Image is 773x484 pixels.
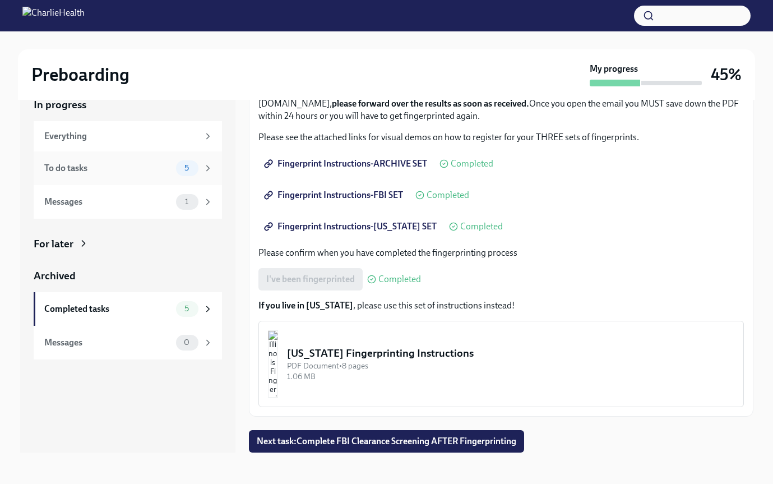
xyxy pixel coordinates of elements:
div: PDF Document • 8 pages [287,361,734,371]
h2: Preboarding [31,63,129,86]
span: Completed [427,191,469,200]
div: Completed tasks [44,303,172,315]
div: 1.06 MB [287,371,734,382]
p: Please note: Once printed, You will receive the FBI results directly to your personal email from ... [258,85,744,122]
a: Archived [34,269,222,283]
span: 0 [177,338,196,347]
span: Completed [451,159,493,168]
img: Illinois Fingerprinting Instructions [268,330,278,398]
a: Fingerprint Instructions-ARCHIVE SET [258,153,435,175]
button: Next task:Complete FBI Clearance Screening AFTER Fingerprinting [249,430,524,453]
strong: If you live in [US_STATE] [258,300,353,311]
strong: My progress [590,63,638,75]
a: For later [34,237,222,251]
a: Completed tasks5 [34,292,222,326]
div: For later [34,237,73,251]
h3: 45% [711,64,742,85]
div: Messages [44,196,172,208]
div: Everything [44,130,198,142]
span: 5 [178,164,196,172]
span: Fingerprint Instructions-[US_STATE] SET [266,221,437,232]
div: Messages [44,337,172,349]
span: Fingerprint Instructions-ARCHIVE SET [266,158,427,169]
span: Completed [378,275,421,284]
img: CharlieHealth [22,7,85,25]
span: Fingerprint Instructions-FBI SET [266,190,403,201]
a: In progress [34,98,222,112]
div: [US_STATE] Fingerprinting Instructions [287,346,734,361]
span: Next task : Complete FBI Clearance Screening AFTER Fingerprinting [257,436,516,447]
a: Messages1 [34,185,222,219]
span: Completed [460,222,503,231]
button: [US_STATE] Fingerprinting InstructionsPDF Document•8 pages1.06 MB [258,321,744,407]
a: To do tasks5 [34,151,222,185]
p: , please use this set of instructions instead! [258,299,744,312]
span: 5 [178,305,196,313]
a: Fingerprint Instructions-[US_STATE] SET [258,215,445,238]
div: To do tasks [44,162,172,174]
span: 1 [178,197,195,206]
a: Everything [34,121,222,151]
a: Messages0 [34,326,222,359]
a: Fingerprint Instructions-FBI SET [258,184,411,206]
p: Please see the attached links for visual demos on how to register for your THREE sets of fingerpr... [258,131,744,144]
strong: please forward over the results as soon as received. [332,98,529,109]
p: Please confirm when you have completed the fingerprinting process [258,247,744,259]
